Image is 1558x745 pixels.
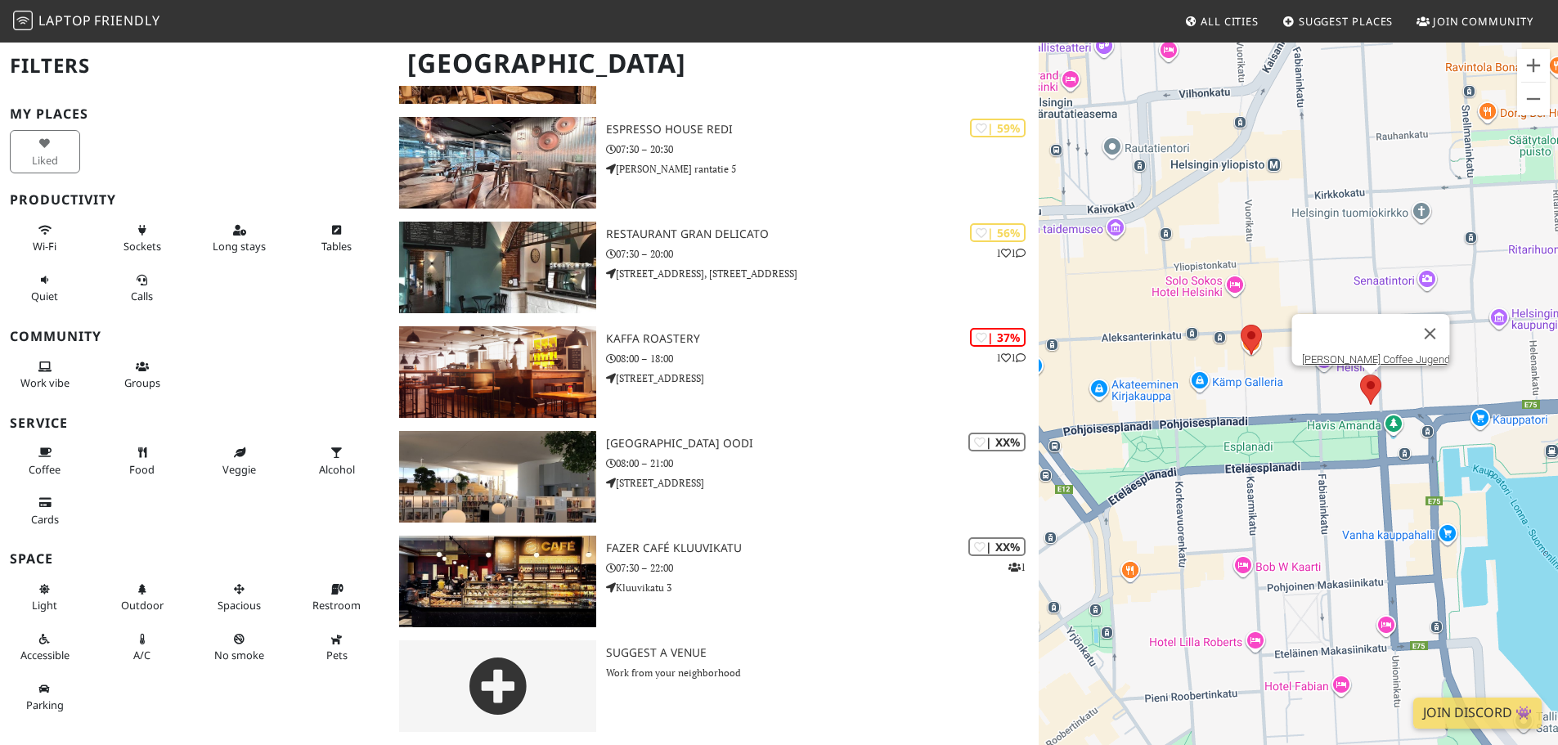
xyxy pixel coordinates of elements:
[606,665,1039,680] p: Work from your neighborhood
[10,353,80,397] button: Work vibe
[606,141,1039,157] p: 07:30 – 20:30
[29,462,61,477] span: Coffee
[222,462,256,477] span: Veggie
[606,161,1039,177] p: [PERSON_NAME] rantatie 5
[218,598,261,613] span: Spacious
[970,328,1026,347] div: | 37%
[302,439,372,482] button: Alcohol
[10,576,80,619] button: Light
[389,431,1039,523] a: Helsinki Central Library Oodi | XX% [GEOGRAPHIC_DATA] Oodi 08:00 – 21:00 [STREET_ADDRESS]
[606,646,1039,660] h3: Suggest a Venue
[968,537,1026,556] div: | XX%
[389,536,1039,627] a: Fazer Café Kluuvikatu | XX% 1 Fazer Café Kluuvikatu 07:30 – 22:00 Kluuvikatu 3
[107,439,177,482] button: Food
[606,580,1039,595] p: Kluuvikatu 3
[1410,314,1449,353] button: Sulje
[606,351,1039,366] p: 08:00 – 18:00
[606,560,1039,576] p: 07:30 – 22:00
[1433,14,1533,29] span: Join Community
[20,648,70,662] span: Accessible
[107,353,177,397] button: Groups
[970,223,1026,242] div: | 56%
[399,431,596,523] img: Helsinki Central Library Oodi
[94,11,159,29] span: Friendly
[996,245,1026,261] p: 1 1
[394,41,1035,86] h1: [GEOGRAPHIC_DATA]
[399,117,596,209] img: Espresso House REDI
[312,598,361,613] span: Restroom
[204,217,275,260] button: Long stays
[10,329,379,344] h3: Community
[606,123,1039,137] h3: Espresso House REDI
[1276,7,1400,36] a: Suggest Places
[107,267,177,310] button: Calls
[399,326,596,418] img: Kaffa Roastery
[121,598,164,613] span: Outdoor area
[1008,559,1026,575] p: 1
[123,239,161,254] span: Power sockets
[10,267,80,310] button: Quiet
[606,246,1039,262] p: 07:30 – 20:00
[10,439,80,482] button: Coffee
[10,675,80,719] button: Parking
[606,475,1039,491] p: [STREET_ADDRESS]
[31,512,59,527] span: Credit cards
[389,117,1039,209] a: Espresso House REDI | 59% Espresso House REDI 07:30 – 20:30 [PERSON_NAME] rantatie 5
[399,222,596,313] img: Restaurant Gran Delicato
[10,41,379,91] h2: Filters
[26,698,64,712] span: Parking
[1517,49,1550,82] button: Suurenna
[302,576,372,619] button: Restroom
[20,375,70,390] span: People working
[214,648,264,662] span: Smoke free
[319,462,355,477] span: Alcohol
[1178,7,1265,36] a: All Cities
[389,326,1039,418] a: Kaffa Roastery | 37% 11 Kaffa Roastery 08:00 – 18:00 [STREET_ADDRESS]
[131,289,153,303] span: Video/audio calls
[124,375,160,390] span: Group tables
[10,106,379,122] h3: My Places
[606,456,1039,471] p: 08:00 – 21:00
[1410,7,1540,36] a: Join Community
[107,626,177,669] button: A/C
[1299,14,1394,29] span: Suggest Places
[399,536,596,627] img: Fazer Café Kluuvikatu
[606,332,1039,346] h3: Kaffa Roastery
[389,222,1039,313] a: Restaurant Gran Delicato | 56% 11 Restaurant Gran Delicato 07:30 – 20:00 [STREET_ADDRESS], [STREE...
[10,192,379,208] h3: Productivity
[606,266,1039,281] p: [STREET_ADDRESS], [STREET_ADDRESS]
[302,626,372,669] button: Pets
[996,350,1026,366] p: 1 1
[33,239,56,254] span: Stable Wi-Fi
[606,541,1039,555] h3: Fazer Café Kluuvikatu
[204,626,275,669] button: No smoke
[13,7,160,36] a: LaptopFriendly LaptopFriendly
[1517,83,1550,115] button: Pienennä
[1301,353,1449,366] a: [PERSON_NAME] Coffee Jugend
[129,462,155,477] span: Food
[606,227,1039,241] h3: Restaurant Gran Delicato
[10,626,80,669] button: Accessible
[968,433,1026,451] div: | XX%
[970,119,1026,137] div: | 59%
[13,11,33,30] img: LaptopFriendly
[10,551,379,567] h3: Space
[31,289,58,303] span: Quiet
[10,415,379,431] h3: Service
[204,439,275,482] button: Veggie
[32,598,57,613] span: Natural light
[326,648,348,662] span: Pet friendly
[107,576,177,619] button: Outdoor
[321,239,352,254] span: Work-friendly tables
[606,370,1039,386] p: [STREET_ADDRESS]
[1201,14,1259,29] span: All Cities
[133,648,150,662] span: Air conditioned
[38,11,92,29] span: Laptop
[213,239,266,254] span: Long stays
[302,217,372,260] button: Tables
[107,217,177,260] button: Sockets
[389,640,1039,732] a: Suggest a Venue Work from your neighborhood
[204,576,275,619] button: Spacious
[10,217,80,260] button: Wi-Fi
[399,640,596,732] img: gray-place-d2bdb4477600e061c01bd816cc0f2ef0cfcb1ca9e3ad78868dd16fb2af073a21.png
